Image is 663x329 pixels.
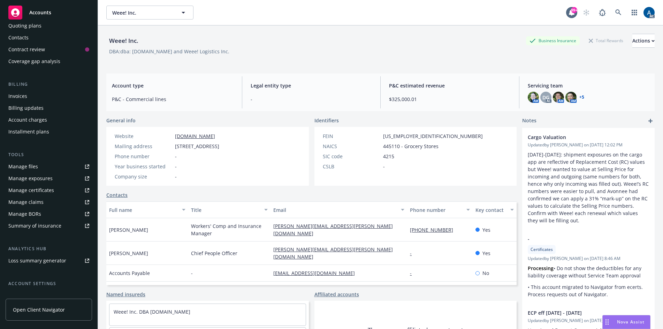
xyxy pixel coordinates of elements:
span: 4215 [383,153,394,160]
a: Accounts [6,3,92,22]
div: FEIN [323,132,380,140]
div: Contacts [8,32,29,43]
span: - [191,269,193,277]
img: photo [553,92,564,103]
a: Installment plans [6,126,92,137]
a: Named insureds [106,291,145,298]
div: Actions [632,34,655,47]
div: Email [273,206,397,214]
span: [US_EMPLOYER_IDENTIFICATION_NUMBER] [383,132,483,140]
div: Manage BORs [8,208,41,220]
div: Total Rewards [585,36,627,45]
span: Weee! Inc. [112,9,173,16]
span: General info [106,117,136,124]
button: Actions [632,34,655,48]
button: Weee! Inc. [106,6,193,20]
button: Full name [106,201,188,218]
p: [DATE]-[DATE]: shipment exposures on the cargo app are reflective of Replacement Cost (RC) values... [528,151,649,224]
div: Invoices [8,91,27,102]
img: photo [643,7,655,18]
div: Business Insurance [526,36,580,45]
a: Manage exposures [6,173,92,184]
div: Summary of insurance [8,220,61,231]
span: - [251,95,372,103]
span: P&C estimated revenue [389,82,511,89]
span: - [175,173,177,180]
span: [PERSON_NAME] [109,250,148,257]
a: Contract review [6,44,92,55]
div: Company size [115,173,172,180]
span: Certificates [531,246,553,253]
img: photo [528,92,539,103]
span: Identifiers [314,117,339,124]
div: Quoting plans [8,20,41,31]
div: Drag to move [603,315,611,329]
a: Affiliated accounts [314,291,359,298]
div: SIC code [323,153,380,160]
span: Open Client Navigator [13,306,65,313]
div: Weee! Inc. [106,36,141,45]
span: - [175,163,177,170]
span: Account type [112,82,234,89]
div: Service team [8,290,38,301]
button: Key contact [473,201,517,218]
span: [PERSON_NAME] [109,226,148,234]
a: Summary of insurance [6,220,92,231]
div: Billing [6,81,92,88]
button: Phone number [407,201,473,218]
div: 99+ [571,7,577,13]
span: Accounts [29,10,51,15]
span: Updated by [PERSON_NAME] on [DATE] 4:09 PM [528,317,649,324]
a: Manage certificates [6,185,92,196]
div: Manage certificates [8,185,54,196]
span: Yes [482,226,490,234]
span: $325,000.01 [389,95,511,103]
span: 445110 - Grocery Stores [383,143,439,150]
a: Account charges [6,114,92,125]
span: Nova Assist [617,319,645,325]
div: Phone number [410,206,462,214]
a: Search [611,6,625,20]
a: Invoices [6,91,92,102]
a: Service team [6,290,92,301]
div: NAICS [323,143,380,150]
a: Manage BORs [6,208,92,220]
div: Account charges [8,114,47,125]
div: Cargo ValuationUpdatedby [PERSON_NAME] on [DATE] 12:02 PM[DATE]-[DATE]: shipment exposures on the... [522,128,655,230]
div: DBA: dba: [DOMAIN_NAME] and Weee! Logistics Inc. [109,48,229,55]
div: Manage claims [8,197,44,208]
span: Notes [522,117,536,125]
div: Tools [6,151,92,158]
a: Manage claims [6,197,92,208]
a: [PERSON_NAME][EMAIL_ADDRESS][PERSON_NAME][DOMAIN_NAME] [273,246,393,260]
a: [EMAIL_ADDRESS][DOMAIN_NAME] [273,270,360,276]
span: Accounts Payable [109,269,150,277]
a: Coverage gap analysis [6,56,92,67]
a: Switch app [627,6,641,20]
a: Weee! Inc. DBA [DOMAIN_NAME] [114,308,190,315]
a: Manage files [6,161,92,172]
span: Workers' Comp and Insurance Manager [191,222,267,237]
a: Contacts [106,191,128,199]
a: [PERSON_NAME][EMAIL_ADDRESS][PERSON_NAME][DOMAIN_NAME] [273,223,393,237]
div: Billing updates [8,102,44,114]
a: Loss summary generator [6,255,92,266]
span: Updated by [PERSON_NAME] on [DATE] 12:02 PM [528,142,649,148]
button: Nova Assist [602,315,650,329]
span: - [383,163,385,170]
p: • This account migrated to Navigator from ecerts. Process requests out of Navigator. [528,283,649,298]
span: Yes [482,250,490,257]
span: - [528,235,631,243]
img: photo [565,92,577,103]
a: - [410,250,417,257]
span: [STREET_ADDRESS] [175,143,219,150]
div: Coverage gap analysis [8,56,60,67]
div: Year business started [115,163,172,170]
span: ECP eff [DATE] - [DATE] [528,309,631,316]
span: No [482,269,489,277]
div: Mailing address [115,143,172,150]
a: +5 [579,95,584,99]
a: Quoting plans [6,20,92,31]
a: Contacts [6,32,92,43]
